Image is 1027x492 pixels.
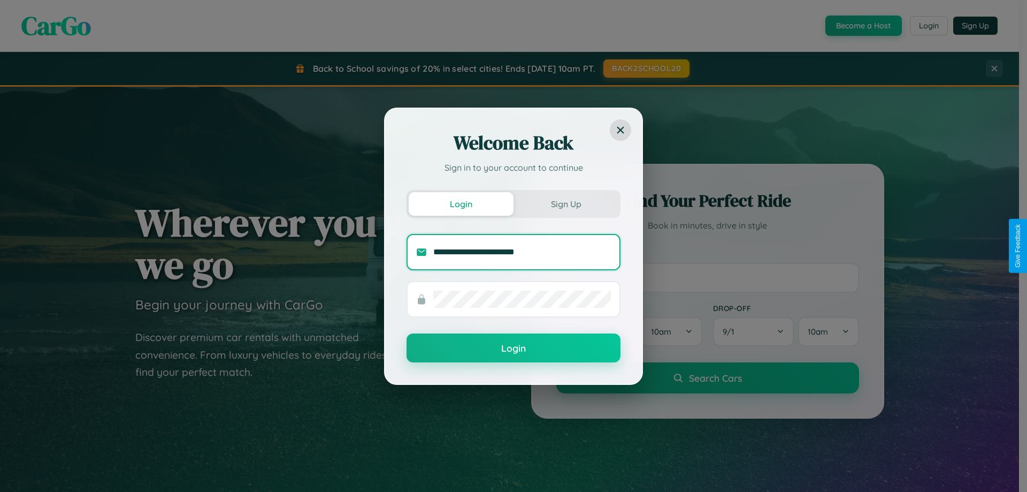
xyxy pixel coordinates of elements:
[409,192,513,216] button: Login
[513,192,618,216] button: Sign Up
[407,130,620,156] h2: Welcome Back
[407,334,620,362] button: Login
[1014,224,1022,268] div: Give Feedback
[407,161,620,174] p: Sign in to your account to continue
